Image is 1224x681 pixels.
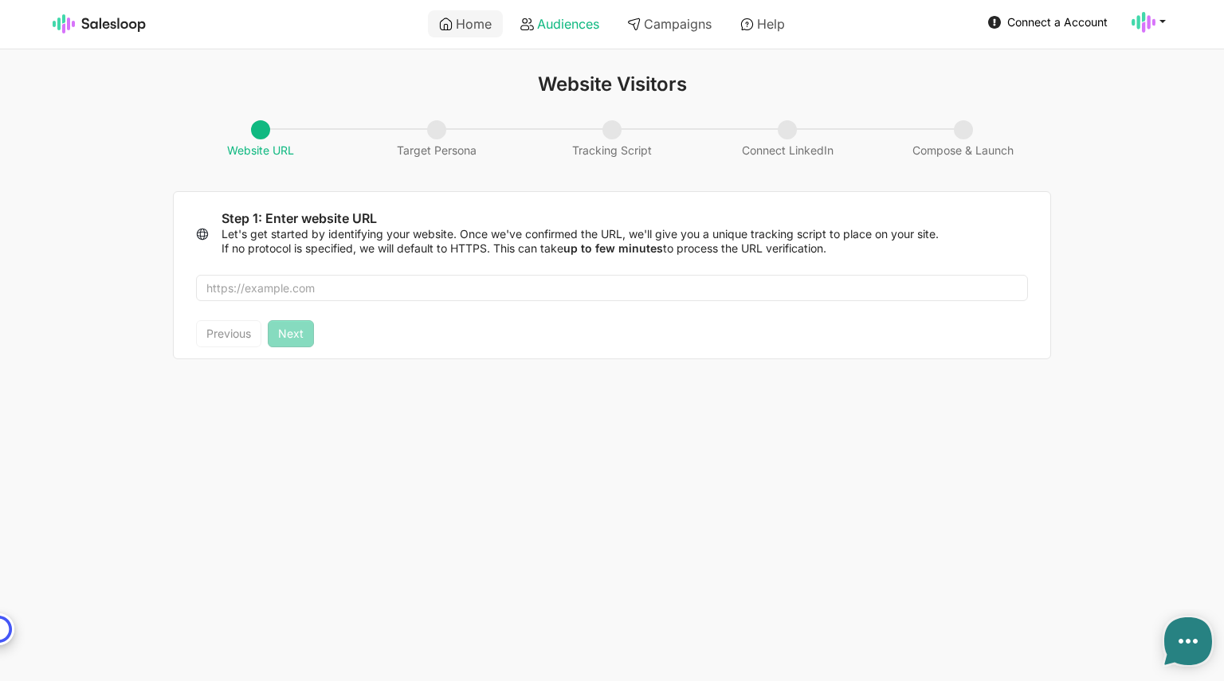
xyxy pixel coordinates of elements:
[389,121,484,158] span: Target Persona
[219,121,302,158] span: Website URL
[173,73,1051,96] h1: Website Visitors
[222,211,1028,227] h2: Step 1: Enter website URL
[904,121,1022,158] span: Compose & Launch
[734,121,841,158] span: Connect LinkedIn
[196,275,1028,302] input: https://example.com
[983,10,1112,34] a: Connect a Account
[428,10,503,37] a: Home
[729,10,796,37] a: Help
[222,227,1028,256] p: Let's get started by identifying your website. Once we've confirmed the URL, we'll give you a uni...
[53,14,147,33] img: Salesloop
[564,121,660,158] span: Tracking Script
[563,241,663,255] strong: up to few minutes
[509,10,610,37] a: Audiences
[1007,15,1108,29] span: Connect a Account
[616,10,723,37] a: Campaigns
